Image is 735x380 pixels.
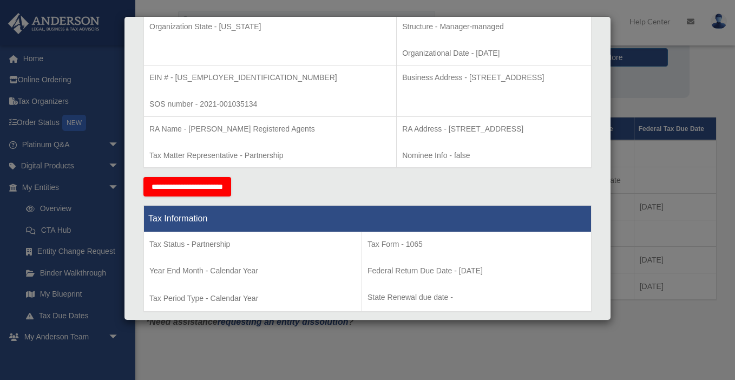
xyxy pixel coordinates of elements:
[149,264,356,278] p: Year End Month - Calendar Year
[402,149,586,162] p: Nominee Info - false
[402,71,586,84] p: Business Address - [STREET_ADDRESS]
[402,122,586,136] p: RA Address - [STREET_ADDRESS]
[149,97,391,111] p: SOS number - 2021-001035134
[402,20,586,34] p: Structure - Manager-managed
[149,122,391,136] p: RA Name - [PERSON_NAME] Registered Agents
[149,20,391,34] p: Organization State - [US_STATE]
[367,291,586,304] p: State Renewal due date -
[367,238,586,251] p: Tax Form - 1065
[144,206,592,232] th: Tax Information
[402,47,586,60] p: Organizational Date - [DATE]
[149,71,391,84] p: EIN # - [US_EMPLOYER_IDENTIFICATION_NUMBER]
[144,232,362,312] td: Tax Period Type - Calendar Year
[149,149,391,162] p: Tax Matter Representative - Partnership
[149,238,356,251] p: Tax Status - Partnership
[367,264,586,278] p: Federal Return Due Date - [DATE]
